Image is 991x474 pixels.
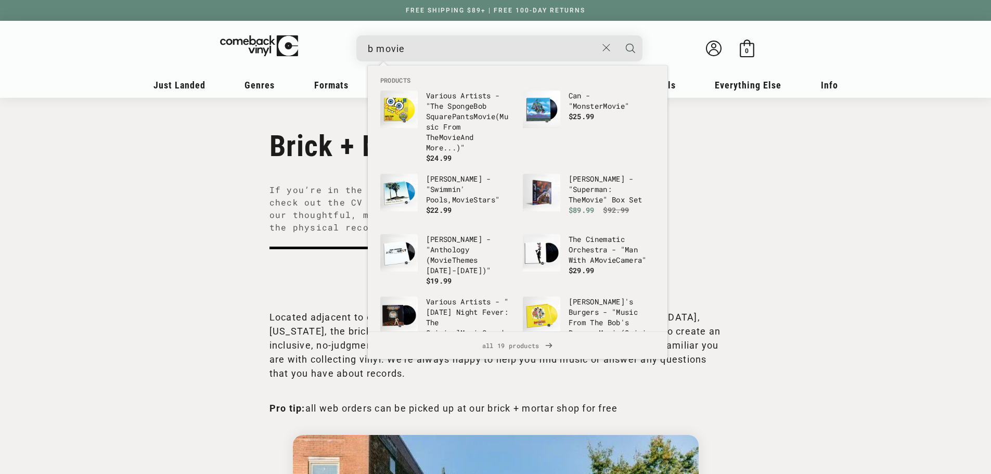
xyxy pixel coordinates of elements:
[452,195,474,204] b: Movie
[569,234,655,265] p: The Cinematic Orchestra - "Man With A Camera"
[426,91,512,153] p: Various Artists - "The SpongeBob SquarePants (Music From The And More...)"
[426,205,452,215] span: $22.99
[426,234,512,276] p: [PERSON_NAME] - "Anthology ( Themes [DATE]-[DATE])"
[523,91,560,128] img: Can - "Monster Movie"
[269,312,700,337] span: Located adjacent to our warehouse and offices in historic downtown [GEOGRAPHIC_DATA], [US_STATE],...
[426,153,452,163] span: $24.99
[597,36,616,59] button: Close
[518,229,660,289] li: products: The Cinematic Orchestra - "Man With A Movie Camera"
[518,169,660,229] li: products: John Williams - "Superman: The Movie" Box Set
[269,401,722,415] p: all web orders can be picked up at our brick + mortar shop for free
[368,332,667,359] a: all 19 products
[569,91,655,111] p: Can - "Monster "
[426,276,452,286] span: $19.99
[523,297,655,369] a: Bob's Burgers - "Music From The Bob's Burgers Movie (Original Motion Picture Soundtrack)" [PERSON...
[715,80,781,91] span: Everything Else
[569,297,655,359] p: [PERSON_NAME]'s Burgers - "Music From The Bob's Burgers (Original Motion Picture Soundtrack)"
[523,174,560,211] img: John Williams - "Superman: The Movie" Box Set
[269,129,722,163] h1: Brick + Mortar
[368,66,667,331] div: Products
[523,91,655,140] a: Can - "Monster Movie" Can - "MonsterMovie" $25.99
[745,47,749,55] span: 0
[380,91,512,163] a: Various Artists - "The SpongeBob SquarePants Movie (Music From The Movie And More...)" Various Ar...
[380,297,512,359] a: Various Artists - "Saturday Night Fever: The Original Movie Sound Track" Various Artists - "[DATE...
[821,80,838,91] span: Info
[430,255,452,265] b: Movie
[380,297,418,334] img: Various Artists - "Saturday Night Fever: The Original Movie Sound Track"
[375,76,660,85] li: Products
[380,174,512,224] a: Dwight Yoakam - "Swimmin' Pools, Movie Stars" [PERSON_NAME] - "Swimmin' Pools,MovieStars" $22.99
[569,265,595,275] span: $29.99
[375,169,518,229] li: products: Dwight Yoakam - "Swimmin' Pools, Movie Stars"
[269,184,569,234] span: If you’re in the greater [GEOGRAPHIC_DATA] area, check out the CV brick + mortar store to experie...
[426,297,512,349] p: Various Artists - "[DATE] Night Fever: The Original Sound Track"
[523,174,655,224] a: John Williams - "Superman: The Movie" Box Set [PERSON_NAME] - "Superman: TheMovie" Box Set $89.99...
[439,132,461,142] b: Movie
[569,205,595,215] span: $89.99
[569,174,655,205] p: [PERSON_NAME] - "Superman: The " Box Set
[380,91,418,128] img: Various Artists - "The SpongeBob SquarePants Movie (Music From The Movie And More...)"
[460,328,482,338] b: Movie
[473,111,495,121] b: Movie
[523,297,560,334] img: Bob's Burgers - "Music From The Bob's Burgers Movie (Original Motion Picture Soundtrack)"
[356,35,642,61] div: Search
[569,111,595,121] span: $25.99
[269,310,722,380] p: We strive to create an inclusive, no-judgment experience for all, regardless of your musical tast...
[603,101,625,111] b: Movie
[582,195,603,204] b: Movie
[523,234,655,284] a: The Cinematic Orchestra - "Man With A Movie Camera" The Cinematic Orchestra - "Man With AMovieCam...
[426,174,512,205] p: [PERSON_NAME] - "Swimmin' Pools, Stars"
[375,85,518,169] li: products: Various Artists - "The SpongeBob SquarePants Movie (Music From The Movie And More...)"
[244,80,275,91] span: Genres
[314,80,349,91] span: Formats
[395,7,596,14] a: FREE SHIPPING $89+ | FREE 100-DAY RETURNS
[375,291,518,364] li: products: Various Artists - "Saturday Night Fever: The Original Movie Sound Track"
[518,85,660,146] li: products: Can - "Monster Movie"
[603,205,629,215] s: $92.99
[380,234,418,272] img: John Carpenter - "Anthology (Movie Themes 1974-1998)"
[595,255,616,265] b: Movie
[617,35,643,61] button: Search
[375,229,518,291] li: products: John Carpenter - "Anthology (Movie Themes 1974-1998)"
[153,80,205,91] span: Just Landed
[599,328,621,338] b: Movie
[380,234,512,286] a: John Carpenter - "Anthology (Movie Themes 1974-1998)" [PERSON_NAME] - "Anthology (MovieThemes [DA...
[269,403,305,414] strong: Pro tip:
[380,174,418,211] img: Dwight Yoakam - "Swimmin' Pools, Movie Stars"
[368,38,597,59] input: When autocomplete results are available use up and down arrows to review and enter to select
[376,332,659,359] span: all 19 products
[368,331,667,359] div: View All
[523,234,560,272] img: The Cinematic Orchestra - "Man With A Movie Camera"
[518,291,660,375] li: products: Bob's Burgers - "Music From The Bob's Burgers Movie (Original Motion Picture Soundtrack)"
